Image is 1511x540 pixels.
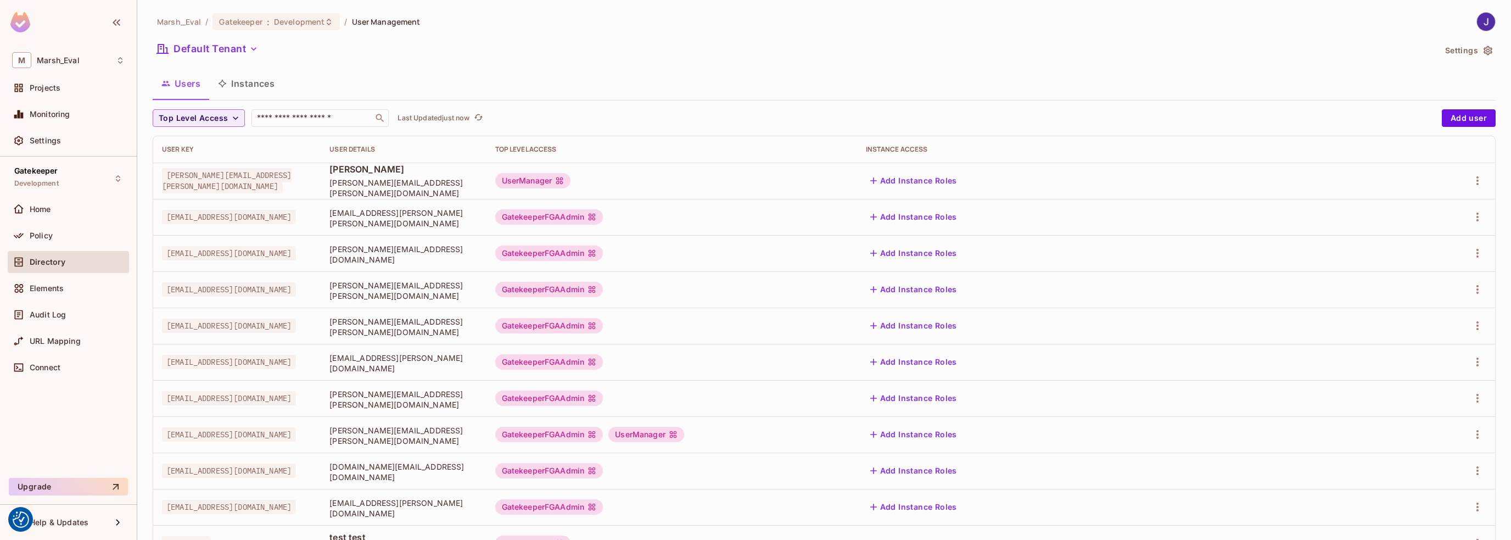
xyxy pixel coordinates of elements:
button: Default Tenant [153,40,262,58]
li: / [205,16,208,27]
div: User Key [162,145,312,154]
span: [EMAIL_ADDRESS][DOMAIN_NAME] [162,210,296,224]
span: Help & Updates [30,518,88,527]
span: [EMAIL_ADDRESS][PERSON_NAME][PERSON_NAME][DOMAIN_NAME] [329,208,477,229]
span: : [266,18,270,26]
button: Add user [1442,109,1496,127]
span: Directory [30,258,65,266]
span: refresh [474,113,483,124]
p: Last Updated just now [398,114,469,123]
span: [EMAIL_ADDRESS][DOMAIN_NAME] [162,500,296,514]
button: Add Instance Roles [866,172,961,190]
button: Add Instance Roles [866,498,961,516]
span: [PERSON_NAME][EMAIL_ADDRESS][PERSON_NAME][DOMAIN_NAME] [329,389,477,410]
span: Policy [30,231,53,240]
div: GatekeeperFGAAdmin [495,209,603,225]
div: GatekeeperFGAAdmin [495,463,603,478]
span: [PERSON_NAME][EMAIL_ADDRESS][PERSON_NAME][DOMAIN_NAME] [329,425,477,446]
span: [PERSON_NAME][EMAIL_ADDRESS][PERSON_NAME][DOMAIN_NAME] [162,168,292,193]
span: Workspace: Marsh_Eval [37,56,80,65]
button: Upgrade [9,478,128,496]
button: Add Instance Roles [866,244,961,262]
span: [EMAIL_ADDRESS][DOMAIN_NAME] [162,464,296,478]
span: URL Mapping [30,337,81,346]
span: [EMAIL_ADDRESS][DOMAIN_NAME] [162,282,296,297]
div: GatekeeperFGAAdmin [495,318,603,333]
div: UserManager [608,427,684,442]
span: Development [274,16,324,27]
span: [EMAIL_ADDRESS][DOMAIN_NAME] [162,427,296,442]
span: [EMAIL_ADDRESS][PERSON_NAME][DOMAIN_NAME] [329,498,477,519]
span: Home [30,205,51,214]
span: [EMAIL_ADDRESS][DOMAIN_NAME] [162,319,296,333]
div: GatekeeperFGAAdmin [495,246,603,261]
span: [PERSON_NAME] [329,163,477,175]
span: Monitoring [30,110,70,119]
span: Projects [30,83,60,92]
button: Consent Preferences [13,511,29,528]
div: Top Level Access [495,145,848,154]
div: User Details [329,145,477,154]
button: Add Instance Roles [866,462,961,480]
span: Elements [30,284,64,293]
button: Add Instance Roles [866,389,961,407]
span: Top Level Access [159,112,228,125]
div: GatekeeperFGAAdmin [495,391,603,406]
button: Add Instance Roles [866,353,961,371]
button: Add Instance Roles [866,317,961,335]
span: [EMAIL_ADDRESS][DOMAIN_NAME] [162,355,296,369]
div: GatekeeperFGAAdmin [495,427,603,442]
span: M [12,52,31,68]
button: Users [153,70,209,97]
span: Settings [30,136,61,145]
span: Development [14,179,59,188]
img: John Kelly [1477,13,1495,31]
span: [PERSON_NAME][EMAIL_ADDRESS][DOMAIN_NAME] [329,244,477,265]
div: GatekeeperFGAAdmin [495,354,603,370]
div: UserManager [495,173,571,188]
span: the active workspace [157,16,201,27]
span: Gatekeeper [219,16,262,27]
li: / [344,16,347,27]
span: Gatekeeper [14,166,58,175]
span: [PERSON_NAME][EMAIL_ADDRESS][PERSON_NAME][DOMAIN_NAME] [329,177,477,198]
div: Instance Access [866,145,1424,154]
span: [EMAIL_ADDRESS][DOMAIN_NAME] [162,391,296,405]
button: refresh [472,112,485,125]
div: GatekeeperFGAAdmin [495,282,603,297]
span: [PERSON_NAME][EMAIL_ADDRESS][PERSON_NAME][DOMAIN_NAME] [329,316,477,337]
button: Instances [209,70,283,97]
span: Click to refresh data [469,112,485,125]
button: Settings [1441,42,1496,59]
div: GatekeeperFGAAdmin [495,499,603,515]
span: [EMAIL_ADDRESS][PERSON_NAME][DOMAIN_NAME] [329,353,477,374]
span: [EMAIL_ADDRESS][DOMAIN_NAME] [162,246,296,260]
img: Revisit consent button [13,511,29,528]
button: Top Level Access [153,109,245,127]
button: Add Instance Roles [866,208,961,226]
span: [DOMAIN_NAME][EMAIL_ADDRESS][DOMAIN_NAME] [329,461,477,482]
img: SReyMgAAAABJRU5ErkJggg== [10,12,30,32]
span: [PERSON_NAME][EMAIL_ADDRESS][PERSON_NAME][DOMAIN_NAME] [329,280,477,301]
span: User Management [352,16,421,27]
span: Connect [30,363,60,372]
span: Audit Log [30,310,66,319]
button: Add Instance Roles [866,426,961,443]
button: Add Instance Roles [866,281,961,298]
